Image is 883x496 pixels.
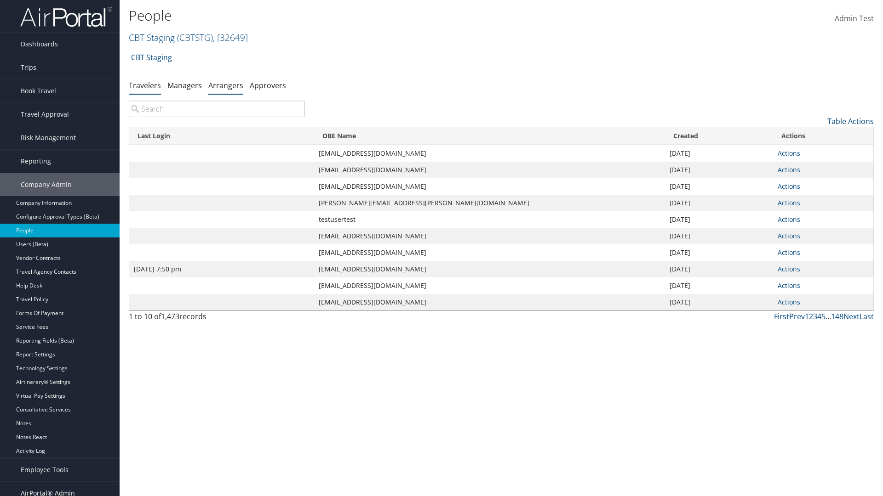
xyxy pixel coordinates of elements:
th: Last Login: activate to sort column ascending [129,127,314,145]
span: , [ 32649 ] [213,31,248,44]
a: Last [860,311,874,321]
a: Travelers [129,80,161,90]
span: Employee Tools [21,458,69,481]
span: … [826,311,831,321]
a: First [774,311,789,321]
td: [DATE] 7:50 pm [129,261,314,277]
td: [DATE] [665,178,773,195]
td: [DATE] [665,162,773,178]
td: [PERSON_NAME][EMAIL_ADDRESS][PERSON_NAME][DOMAIN_NAME] [314,195,665,211]
a: Admin Test [835,5,874,33]
a: Actions [778,165,800,174]
a: Approvers [250,80,286,90]
div: 1 to 10 of records [129,311,305,327]
th: OBE Name: activate to sort column ascending [314,127,665,145]
td: [DATE] [665,228,773,244]
a: Prev [789,311,805,321]
td: [EMAIL_ADDRESS][DOMAIN_NAME] [314,294,665,310]
span: Company Admin [21,173,72,196]
td: [DATE] [665,145,773,162]
td: [EMAIL_ADDRESS][DOMAIN_NAME] [314,261,665,277]
td: [DATE] [665,244,773,261]
a: Actions [778,149,800,158]
a: Next [843,311,860,321]
span: Admin Test [835,13,874,23]
a: 4 [817,311,821,321]
span: Travel Approval [21,103,69,126]
span: Reporting [21,150,51,173]
td: [EMAIL_ADDRESS][DOMAIN_NAME] [314,178,665,195]
a: Actions [778,231,800,240]
th: Created: activate to sort column ascending [665,127,773,145]
td: [EMAIL_ADDRESS][DOMAIN_NAME] [314,244,665,261]
a: Actions [778,281,800,290]
a: CBT Staging [131,48,172,67]
th: Actions [773,127,873,145]
span: Book Travel [21,79,56,102]
a: Actions [778,182,800,191]
a: Managers [167,80,202,90]
a: 2 [809,311,813,321]
a: 5 [821,311,826,321]
td: [EMAIL_ADDRESS][DOMAIN_NAME] [314,145,665,162]
a: Actions [778,265,800,273]
input: Search [129,101,305,117]
td: [DATE] [665,261,773,277]
td: [EMAIL_ADDRESS][DOMAIN_NAME] [314,277,665,294]
td: [DATE] [665,211,773,228]
a: Arrangers [208,80,243,90]
a: 148 [831,311,843,321]
span: 1,473 [161,311,179,321]
td: testusertest [314,211,665,228]
a: Actions [778,215,800,224]
td: [EMAIL_ADDRESS][DOMAIN_NAME] [314,162,665,178]
a: Actions [778,198,800,207]
td: [EMAIL_ADDRESS][DOMAIN_NAME] [314,228,665,244]
span: Trips [21,56,36,79]
span: Risk Management [21,126,76,149]
a: Actions [778,298,800,306]
img: airportal-logo.png [20,6,112,28]
span: Dashboards [21,33,58,56]
h1: People [129,6,625,25]
a: CBT Staging [129,31,248,44]
a: Table Actions [827,116,874,126]
td: [DATE] [665,294,773,310]
a: Actions [778,248,800,257]
td: [DATE] [665,195,773,211]
a: 1 [805,311,809,321]
td: [DATE] [665,277,773,294]
span: ( CBTSTG ) [177,31,213,44]
a: 3 [813,311,817,321]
